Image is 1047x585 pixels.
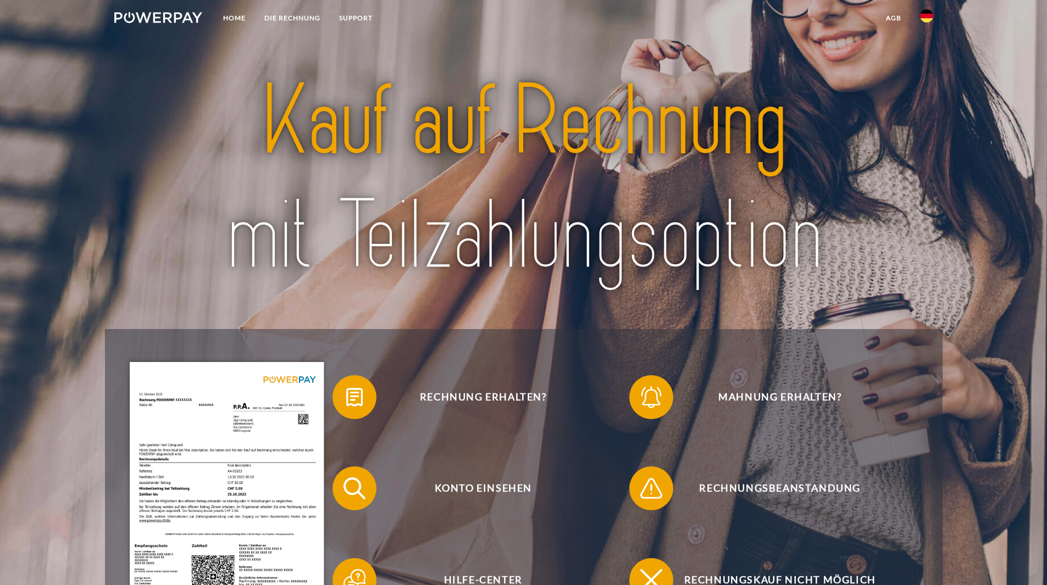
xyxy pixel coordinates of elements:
[348,375,618,419] span: Rechnung erhalten?
[920,9,933,23] img: de
[629,375,915,419] button: Mahnung erhalten?
[348,466,618,510] span: Konto einsehen
[154,59,893,299] img: title-powerpay_de.svg
[114,12,203,23] img: logo-powerpay-white.svg
[341,475,368,502] img: qb_search.svg
[638,383,665,411] img: qb_bell.svg
[333,466,618,510] button: Konto einsehen
[645,375,915,419] span: Mahnung erhalten?
[877,8,911,28] a: agb
[341,383,368,411] img: qb_bill.svg
[330,8,382,28] a: SUPPORT
[214,8,255,28] a: Home
[255,8,330,28] a: DIE RECHNUNG
[1003,541,1038,576] iframe: Schaltfläche zum Öffnen des Messaging-Fensters
[645,466,915,510] span: Rechnungsbeanstandung
[629,466,915,510] button: Rechnungsbeanstandung
[638,475,665,502] img: qb_warning.svg
[333,375,618,419] button: Rechnung erhalten?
